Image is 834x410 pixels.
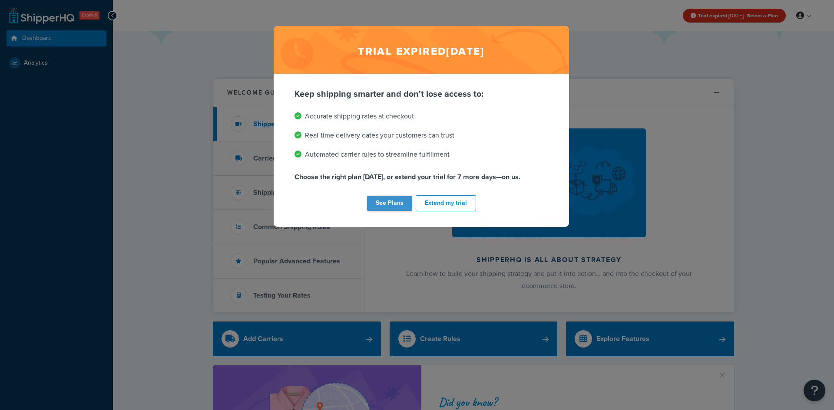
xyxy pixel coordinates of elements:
[274,26,569,74] h2: Trial expired [DATE]
[27,65,147,120] span: Now you can show accurate shipping rates at checkout when delivering to stores, FFLs, or pickup l...
[295,148,548,161] li: Automated carrier rules to streamline fulfillment
[295,110,548,122] li: Accurate shipping rates at checkout
[295,129,548,141] li: Real-time delivery dates your customers can trust
[295,88,548,100] p: Keep shipping smarter and don't lose access to:
[52,42,122,55] span: Advanced Feature
[52,24,122,41] span: Ship to Store
[295,171,548,183] p: Choose the right plan [DATE], or extend your trial for 7 more days—on us.
[416,195,476,211] button: Extend my trial
[63,129,111,145] a: Learn More
[367,196,412,211] a: See Plans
